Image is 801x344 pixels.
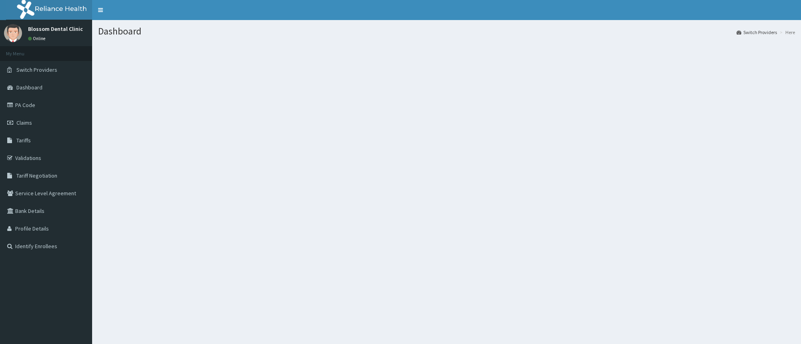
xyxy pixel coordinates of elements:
[16,137,31,144] span: Tariffs
[4,24,22,42] img: User Image
[16,66,57,73] span: Switch Providers
[28,36,47,41] a: Online
[16,84,42,91] span: Dashboard
[737,29,777,36] a: Switch Providers
[28,26,83,32] p: Blossom Dental Clinic
[778,29,795,36] li: Here
[16,172,57,179] span: Tariff Negotiation
[98,26,795,36] h1: Dashboard
[16,119,32,126] span: Claims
